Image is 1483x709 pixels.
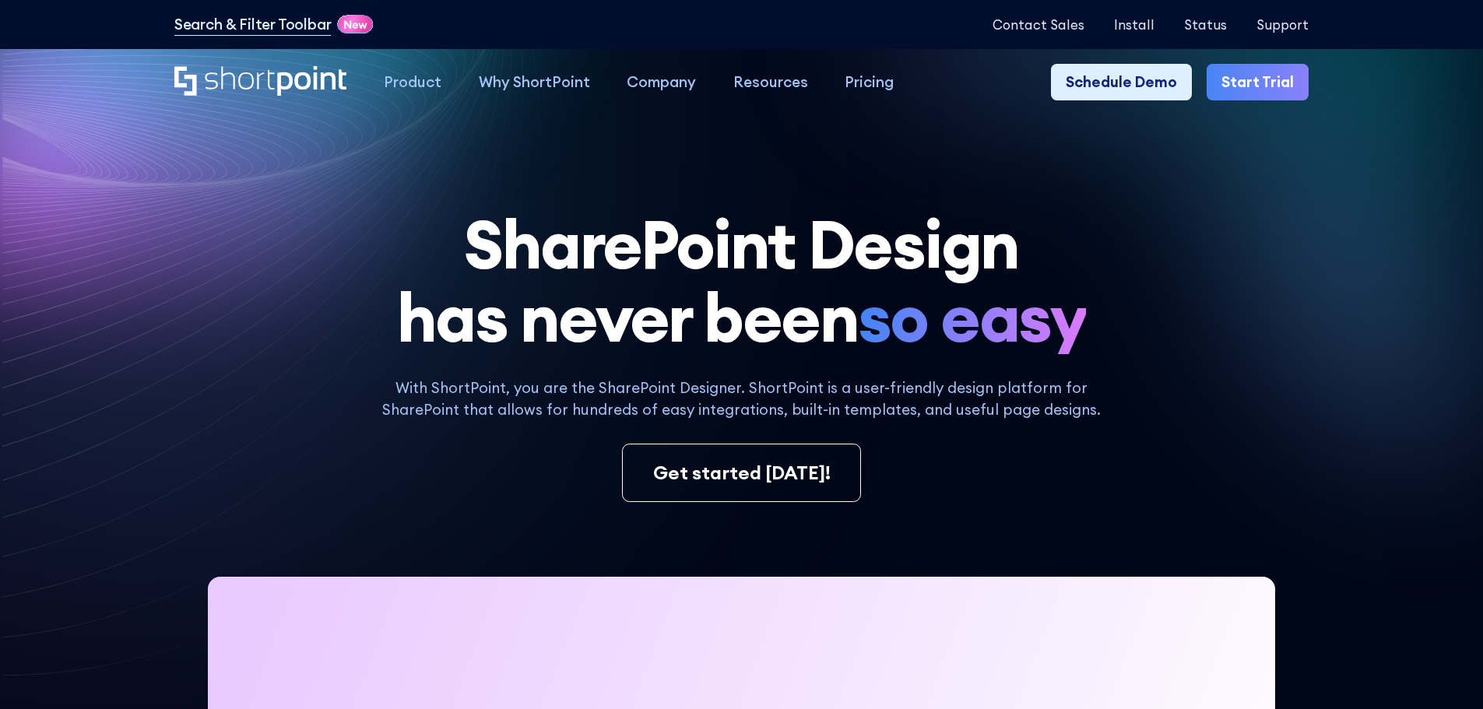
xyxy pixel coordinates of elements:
div: Get started [DATE]! [653,459,831,487]
a: Get started [DATE]! [622,444,860,503]
div: Why ShortPoint [479,71,590,93]
a: Search & Filter Toolbar [174,13,332,36]
div: Resources [733,71,808,93]
a: Pricing [827,64,913,101]
p: With ShortPoint, you are the SharePoint Designer. ShortPoint is a user-friendly design platform f... [366,377,1116,421]
a: Status [1184,17,1227,32]
h1: SharePoint Design has never been [174,208,1309,355]
div: Product [384,71,441,93]
a: Resources [715,64,827,101]
a: Company [608,64,715,101]
iframe: Chat Widget [1405,634,1483,709]
a: Why ShortPoint [460,64,609,101]
a: Schedule Demo [1051,64,1192,101]
a: Support [1256,17,1309,32]
span: so easy [858,281,1086,354]
a: Install [1114,17,1154,32]
a: Start Trial [1207,64,1309,101]
div: Company [627,71,696,93]
div: Pricing [845,71,894,93]
a: Product [365,64,460,101]
a: Contact Sales [993,17,1084,32]
a: Home [174,66,346,98]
